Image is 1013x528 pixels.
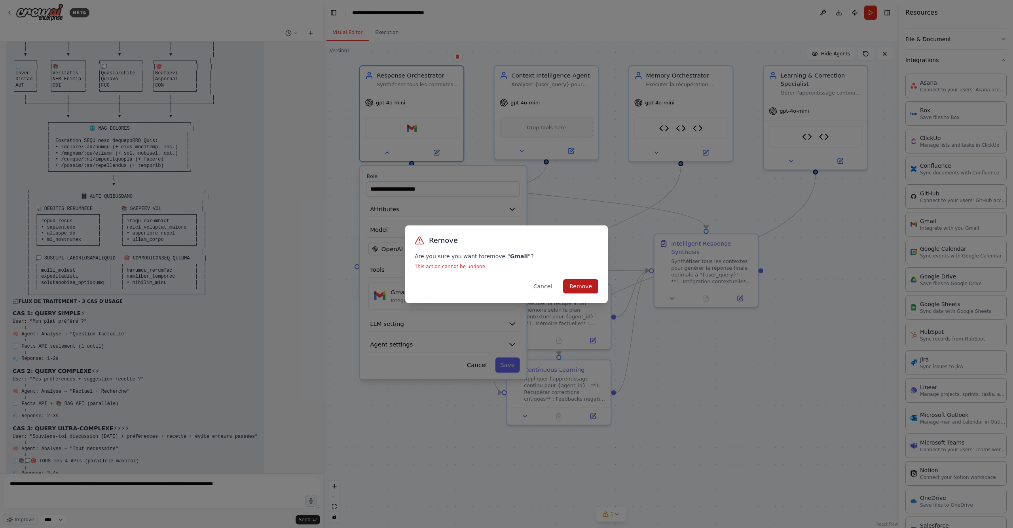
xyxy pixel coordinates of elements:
p: Are you sure you want to remove ? [415,252,598,260]
button: Cancel [527,279,558,293]
h3: Remove [429,235,458,246]
p: This action cannot be undone. [415,263,598,270]
strong: " Gmail " [507,253,531,259]
button: Remove [563,279,598,293]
